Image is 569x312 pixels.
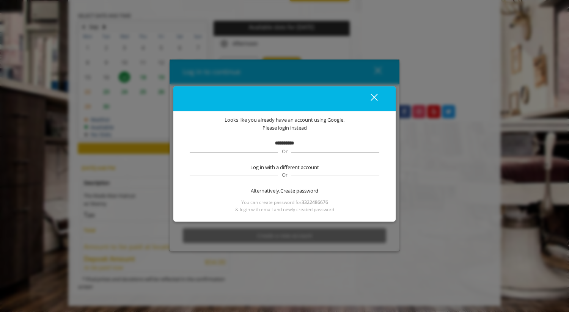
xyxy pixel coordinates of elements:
[241,199,328,206] span: You can create password for
[225,116,344,124] span: Looks like you already have an account using Google.
[278,171,291,178] span: Or
[357,91,382,107] button: close dialog
[235,206,334,213] span: & login with email and newly created password
[302,199,328,205] b: 3322486676
[189,187,380,195] div: Alternatively,
[280,187,318,195] span: Create password
[262,124,307,132] span: Please login instead
[362,93,377,104] div: close dialog
[278,147,291,154] span: Or
[250,163,319,171] span: Log in with a different account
